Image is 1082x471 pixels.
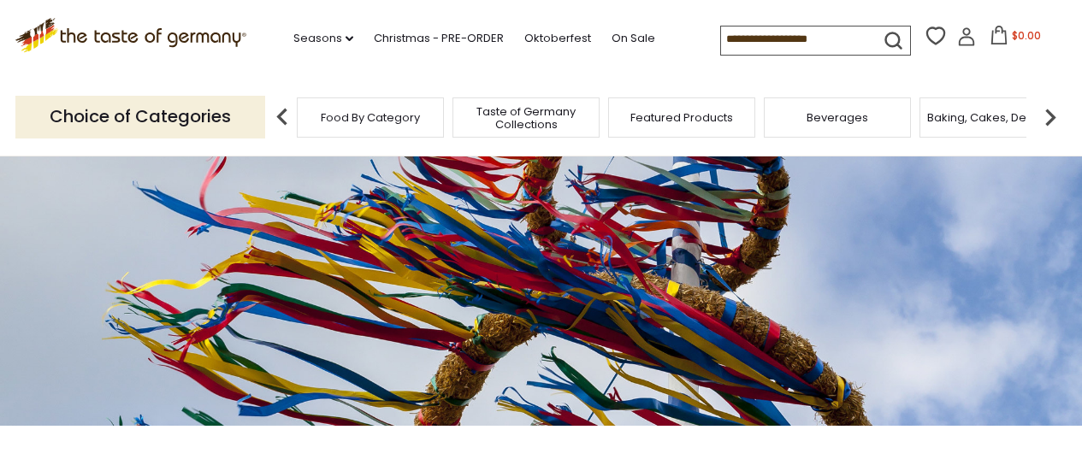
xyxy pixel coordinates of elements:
[458,105,594,131] a: Taste of Germany Collections
[807,111,868,124] a: Beverages
[374,29,504,48] a: Christmas - PRE-ORDER
[979,26,1052,51] button: $0.00
[612,29,655,48] a: On Sale
[630,111,733,124] a: Featured Products
[1033,100,1067,134] img: next arrow
[1012,28,1041,43] span: $0.00
[321,111,420,124] a: Food By Category
[524,29,591,48] a: Oktoberfest
[265,100,299,134] img: previous arrow
[293,29,353,48] a: Seasons
[15,96,265,138] p: Choice of Categories
[927,111,1060,124] a: Baking, Cakes, Desserts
